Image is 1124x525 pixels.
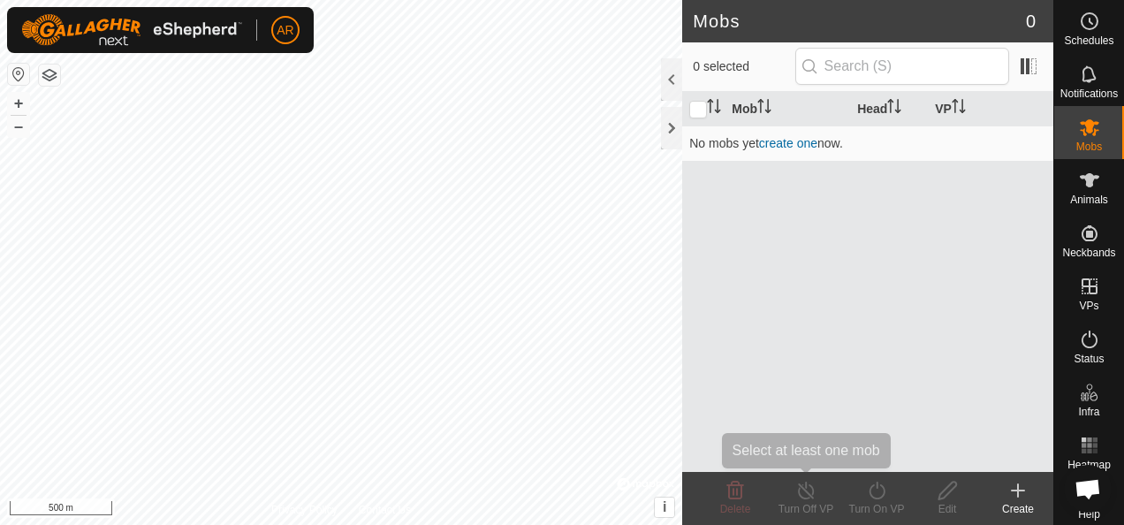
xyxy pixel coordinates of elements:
button: + [8,93,29,114]
span: Infra [1078,407,1099,417]
th: Head [850,92,928,126]
td: No mobs yet now. [682,126,1053,161]
span: Delete [720,503,751,515]
span: 0 selected [693,57,794,76]
span: 0 [1026,8,1036,34]
h2: Mobs [693,11,1026,32]
th: Mob [725,92,850,126]
span: i [663,499,666,514]
p-sorticon: Activate to sort [952,102,966,116]
p-sorticon: Activate to sort [707,102,721,116]
span: Status [1074,354,1104,364]
span: VPs [1079,301,1098,311]
span: AR [277,21,293,40]
span: Neckbands [1062,247,1115,258]
button: Reset Map [8,64,29,85]
span: Help [1078,509,1100,520]
th: VP [928,92,1053,126]
button: Map Layers [39,65,60,86]
div: Edit [912,501,983,517]
a: Privacy Policy [271,502,338,518]
img: Gallagher Logo [21,14,242,46]
span: Heatmap [1067,460,1111,470]
span: Mobs [1076,141,1102,152]
span: Animals [1070,194,1108,205]
input: Search (S) [795,48,1009,85]
span: Notifications [1060,88,1118,99]
a: create one [759,136,817,150]
div: Open chat [1064,465,1112,513]
p-sorticon: Activate to sort [757,102,771,116]
button: i [655,498,674,517]
p-sorticon: Activate to sort [887,102,901,116]
div: Turn Off VP [771,501,841,517]
div: Create [983,501,1053,517]
span: Schedules [1064,35,1113,46]
div: Turn On VP [841,501,912,517]
a: Contact Us [359,502,411,518]
button: – [8,116,29,137]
